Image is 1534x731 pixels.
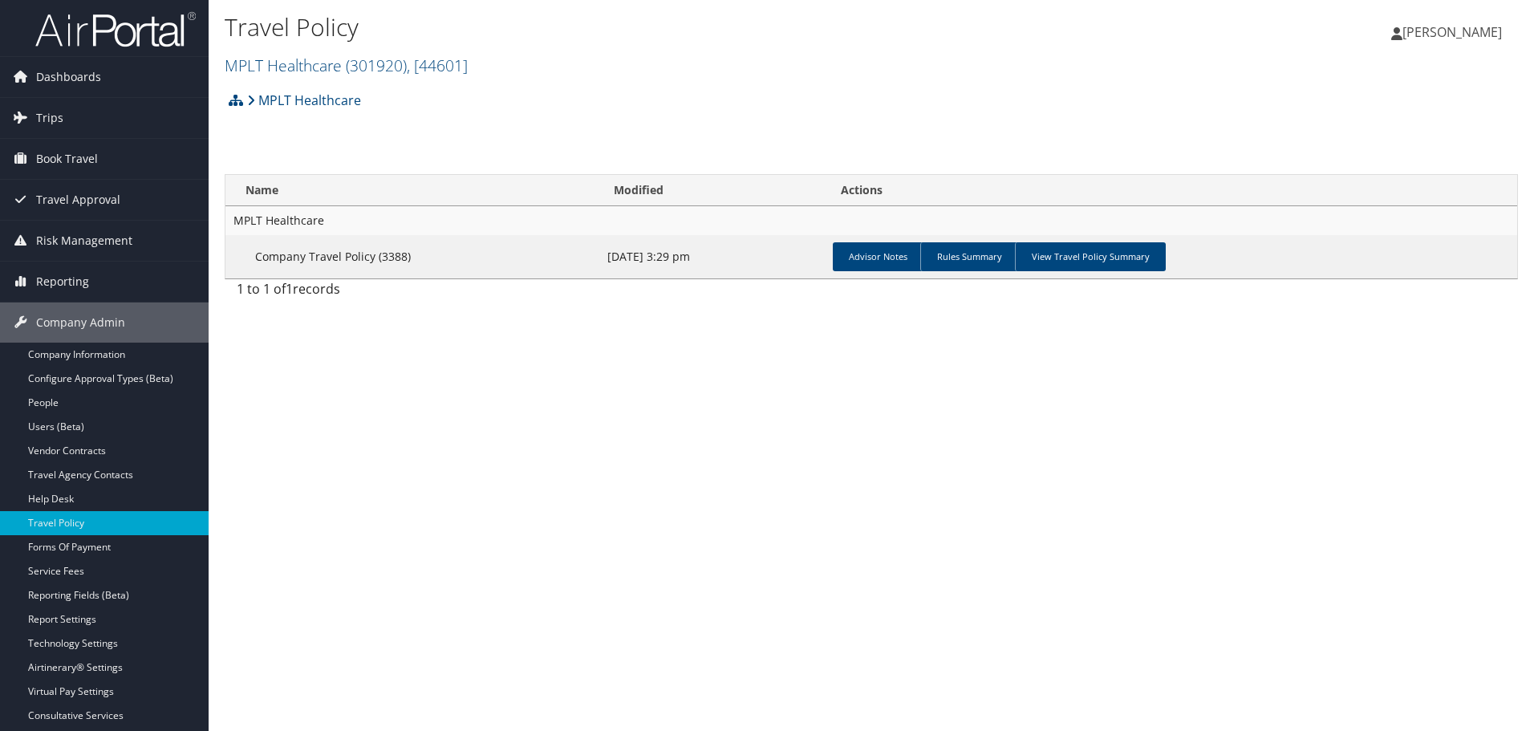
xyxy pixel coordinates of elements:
td: [DATE] 3:29 pm [599,235,826,278]
th: Name: activate to sort column ascending [225,175,599,206]
span: 1 [286,280,293,298]
h1: Travel Policy [225,10,1087,44]
span: Dashboards [36,57,101,97]
a: View Travel Policy Summary [1015,242,1166,271]
span: Company Admin [36,303,125,343]
span: Risk Management [36,221,132,261]
a: Rules Summary [920,242,1018,271]
td: MPLT Healthcare [225,206,1517,235]
th: Modified: activate to sort column ascending [599,175,826,206]
span: Book Travel [36,139,98,179]
a: [PERSON_NAME] [1391,8,1518,56]
span: , [ 44601 ] [407,55,468,76]
span: Reporting [36,262,89,302]
span: Trips [36,98,63,138]
span: ( 301920 ) [346,55,407,76]
a: MPLT Healthcare [225,55,468,76]
a: MPLT Healthcare [247,84,361,116]
span: Travel Approval [36,180,120,220]
span: [PERSON_NAME] [1402,23,1502,41]
div: 1 to 1 of records [237,279,536,307]
th: Actions [826,175,1517,206]
img: airportal-logo.png [35,10,196,48]
a: Advisor Notes [833,242,923,271]
td: Company Travel Policy (3388) [225,235,599,278]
